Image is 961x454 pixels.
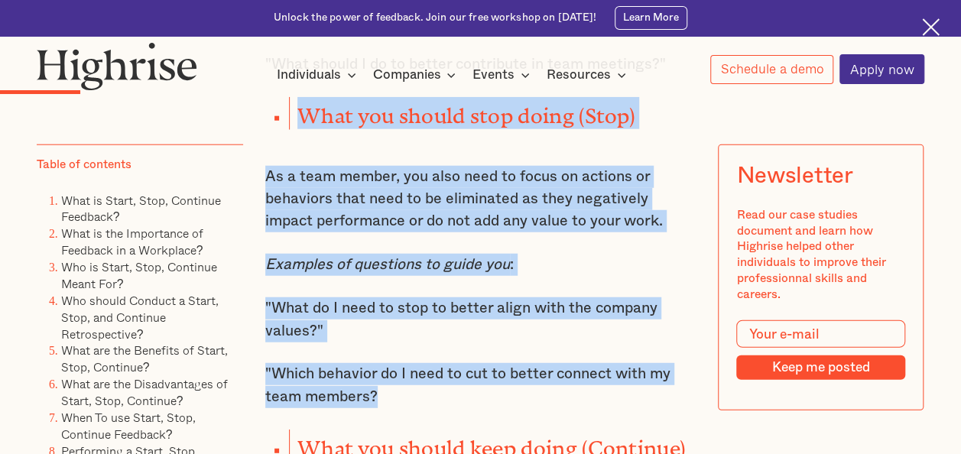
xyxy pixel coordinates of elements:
[922,18,940,36] img: Cross icon
[37,157,131,173] div: Table of contents
[265,363,696,408] p: "Which behavior do I need to cut to better connect with my team members?
[61,290,219,342] a: Who should Conduct a Start, Stop, and Continue Retrospective?
[265,297,696,342] p: "What do I need to stop to better align with the company values?"
[297,104,635,117] strong: What you should stop doing (Stop)
[265,254,696,276] p: :
[372,66,440,84] div: Companies
[737,163,853,189] div: Newsletter
[297,436,685,449] strong: What you should keep doing (Continue)
[61,375,228,410] a: What are the Disadvantages of Start, Stop, Continue?
[737,320,905,347] input: Your e-mail
[737,320,905,380] form: Modal Form
[274,11,597,25] div: Unlock the power of feedback. Join our free workshop on [DATE]!
[61,258,217,293] a: Who is Start, Stop, Continue Meant For?
[839,54,924,84] a: Apply now
[61,407,196,443] a: When To use Start, Stop, Continue Feedback?
[265,257,510,272] em: Examples of questions to guide you
[265,166,696,233] p: As a team member, you also need to focus on actions or behaviors that need to be eliminated as th...
[472,66,534,84] div: Events
[472,66,515,84] div: Events
[61,190,221,225] a: What is Start, Stop, Continue Feedback?
[61,224,203,259] a: What is the Importance of Feedback in a Workplace?
[547,66,631,84] div: Resources
[277,66,341,84] div: Individuals
[737,355,905,380] input: Keep me posted
[615,6,687,29] a: Learn More
[547,66,611,84] div: Resources
[737,206,905,302] div: Read our case studies document and learn how Highrise helped other individuals to improve their p...
[372,66,460,84] div: Companies
[710,55,834,84] a: Schedule a demo
[61,341,228,376] a: What are the Benefits of Start, Stop, Continue?
[277,66,361,84] div: Individuals
[37,42,197,90] img: Highrise logo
